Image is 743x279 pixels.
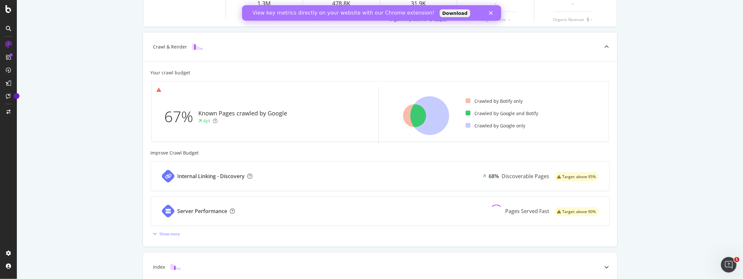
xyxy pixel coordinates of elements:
[563,210,596,214] span: Target: above 90%
[466,110,538,117] div: Crawled by Google and Botify
[178,173,245,180] div: Internal Linking - Discovery
[170,264,181,270] img: block-icon
[151,229,180,239] button: Show more
[151,70,191,76] div: Your crawl budget
[466,123,525,129] div: Crawled by Google only
[14,93,19,99] div: Tooltip anchor
[153,44,187,50] div: Crawl & Render
[151,150,609,156] div: Improve Crawl Budget
[165,106,199,127] div: 67%
[563,175,596,179] span: Target: above 95%
[555,172,599,181] div: warning label
[242,5,501,21] iframe: Intercom live chat banner
[505,208,550,215] div: Pages Served Fast
[151,196,609,226] a: Server PerformancePages Served Fastwarning label
[721,257,737,273] iframe: Intercom live chat
[734,257,739,262] span: 1
[203,118,211,124] div: 4pt
[160,231,180,237] div: Show more
[247,6,253,10] div: Close
[466,98,523,104] div: Crawled by Botify only
[502,173,550,180] div: Discoverable Pages
[489,173,499,180] div: 68%
[178,208,227,215] div: Server Performance
[153,264,165,270] div: Index
[192,44,203,50] img: block-icon
[151,161,609,191] a: Internal Linking - Discovery68%Discoverable Pageswarning label
[555,207,599,216] div: warning label
[199,109,287,118] div: Known Pages crawled by Google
